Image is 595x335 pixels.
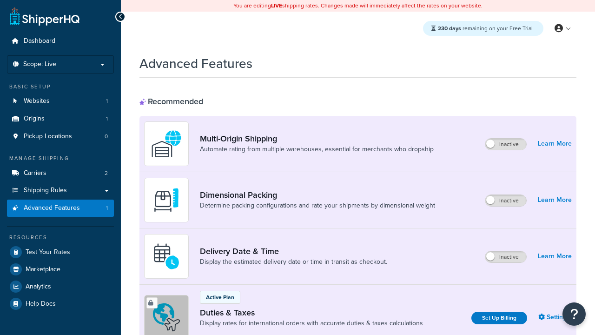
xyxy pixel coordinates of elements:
[24,115,45,123] span: Origins
[200,308,423,318] a: Duties & Taxes
[106,97,108,105] span: 1
[150,127,183,160] img: WatD5o0RtDAAAAAElFTkSuQmCC
[24,187,67,194] span: Shipping Rules
[200,134,434,144] a: Multi-Origin Shipping
[200,145,434,154] a: Automate rating from multiple warehouses, essential for merchants who dropship
[7,154,114,162] div: Manage Shipping
[24,37,55,45] span: Dashboard
[485,251,526,262] label: Inactive
[7,278,114,295] a: Analytics
[7,295,114,312] a: Help Docs
[24,97,50,105] span: Websites
[105,169,108,177] span: 2
[150,240,183,273] img: gfkeb5ejjkALwAAAABJRU5ErkJggg==
[485,139,526,150] label: Inactive
[26,283,51,291] span: Analytics
[271,1,282,10] b: LIVE
[106,115,108,123] span: 1
[7,93,114,110] li: Websites
[200,257,387,267] a: Display the estimated delivery date or time in transit as checkout.
[200,201,435,210] a: Determine packing configurations and rate your shipments by dimensional weight
[106,204,108,212] span: 1
[23,60,56,68] span: Scope: Live
[26,248,70,256] span: Test Your Rates
[24,204,80,212] span: Advanced Features
[7,110,114,127] a: Origins1
[7,234,114,241] div: Resources
[438,24,533,33] span: remaining on your Free Trial
[139,54,252,73] h1: Advanced Features
[150,184,183,216] img: DTVBYsAAAAAASUVORK5CYII=
[7,165,114,182] a: Carriers2
[200,246,387,256] a: Delivery Date & Time
[538,250,572,263] a: Learn More
[206,293,234,301] p: Active Plan
[538,194,572,207] a: Learn More
[24,133,72,141] span: Pickup Locations
[471,312,527,324] a: Set Up Billing
[7,83,114,91] div: Basic Setup
[7,200,114,217] a: Advanced Features1
[538,311,572,324] a: Settings
[139,96,203,107] div: Recommended
[200,190,435,200] a: Dimensional Packing
[26,300,56,308] span: Help Docs
[485,195,526,206] label: Inactive
[562,302,586,326] button: Open Resource Center
[7,244,114,261] a: Test Your Rates
[7,110,114,127] li: Origins
[438,24,461,33] strong: 230 days
[7,128,114,145] li: Pickup Locations
[24,169,46,177] span: Carriers
[200,319,423,328] a: Display rates for international orders with accurate duties & taxes calculations
[7,128,114,145] a: Pickup Locations0
[7,261,114,278] a: Marketplace
[7,165,114,182] li: Carriers
[7,93,114,110] a: Websites1
[7,182,114,199] a: Shipping Rules
[538,137,572,150] a: Learn More
[26,266,60,274] span: Marketplace
[105,133,108,141] span: 0
[7,200,114,217] li: Advanced Features
[7,33,114,50] a: Dashboard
